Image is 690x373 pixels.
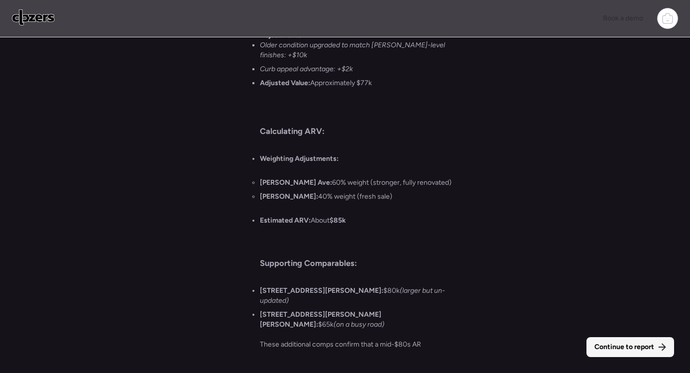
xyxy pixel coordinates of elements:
strong: [STREET_ADDRESS][PERSON_NAME]: [260,286,383,295]
strong: $85k [330,216,346,225]
strong: Adjusted Value: [260,79,310,87]
em: (on a busy road) [334,320,384,329]
strong: [STREET_ADDRESS][PERSON_NAME][PERSON_NAME]: [260,310,381,329]
strong: Adjustments: [260,31,304,39]
span: Continue to report [594,342,654,352]
img: Logo [12,9,55,25]
strong: [PERSON_NAME]: [260,192,318,201]
li: 40% weight (fresh sale) [260,192,392,202]
h3: Calculating ARV: [260,126,458,136]
p: These additional comps confirm that a mid-$80s AR [260,340,458,350]
em: Curb appeal advantage: +$2k [260,65,353,73]
li: $80k [260,286,458,306]
li: $65k [260,310,458,330]
strong: [PERSON_NAME] Ave: [260,178,332,187]
strong: Weighting Adjustments: [260,154,339,163]
em: Older condition upgraded to match [PERSON_NAME]-level finishes: +$10k [260,41,447,59]
li: Approximately $77k [260,78,372,88]
p: About [260,216,346,226]
li: 60% weight (stronger, fully renovated) [260,178,452,188]
h3: Supporting Comparables: [260,258,458,268]
strong: Estimated ARV: [260,216,311,225]
span: Book a demo [603,14,643,22]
